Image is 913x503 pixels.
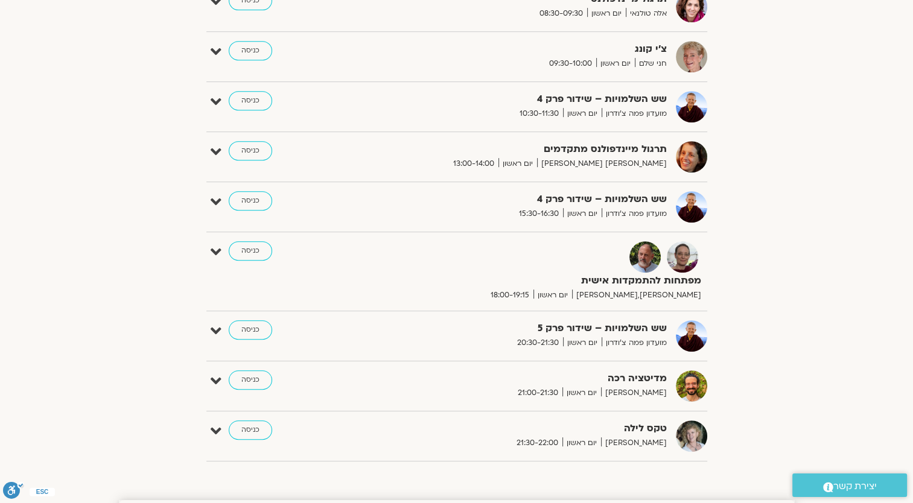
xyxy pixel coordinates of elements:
strong: מדיטציה רכה [371,370,667,387]
span: 13:00-14:00 [449,157,498,170]
a: כניסה [229,141,272,160]
span: 21:30-22:00 [512,437,562,449]
span: יצירת קשר [833,478,877,495]
span: מועדון פמה צ'ודרון [602,207,667,220]
strong: שש השלמויות – שידור פרק 4 [371,191,667,207]
span: יום ראשון [563,207,602,220]
span: 10:30-11:30 [515,107,563,120]
strong: טקס לילה [371,420,667,437]
span: יום ראשון [562,387,601,399]
strong: שש השלמויות – שידור פרק 4 [371,91,667,107]
span: [PERSON_NAME],[PERSON_NAME] [572,289,701,302]
a: כניסה [229,91,272,110]
strong: שש השלמויות – שידור פרק 5 [371,320,667,337]
span: יום ראשון [596,57,635,70]
a: כניסה [229,241,272,261]
span: [PERSON_NAME] [601,437,667,449]
span: 15:30-16:30 [515,207,563,220]
a: יצירת קשר [792,473,907,497]
span: יום ראשון [562,437,601,449]
strong: תרגול מיינדפולנס מתקדמים [371,141,667,157]
span: יום ראשון [533,289,572,302]
a: כניסה [229,191,272,210]
span: [PERSON_NAME] [601,387,667,399]
span: יום ראשון [587,7,626,20]
span: 08:30-09:30 [535,7,587,20]
span: 21:00-21:30 [514,387,562,399]
strong: צ'י קונג [371,41,667,57]
span: חני שלם [635,57,667,70]
span: יום ראשון [563,107,602,120]
span: יום ראשון [563,337,602,349]
span: אלה טולנאי [626,7,667,20]
span: 20:30-21:30 [513,337,563,349]
span: [PERSON_NAME] [PERSON_NAME] [537,157,667,170]
span: 18:00-19:15 [486,289,533,302]
strong: מפתחות להתמקדות אישית [406,273,701,289]
a: כניסה [229,320,272,340]
span: יום ראשון [498,157,537,170]
span: מועדון פמה צ'ודרון [602,337,667,349]
span: מועדון פמה צ'ודרון [602,107,667,120]
a: כניסה [229,420,272,440]
a: כניסה [229,370,272,390]
a: כניסה [229,41,272,60]
span: 09:30-10:00 [545,57,596,70]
